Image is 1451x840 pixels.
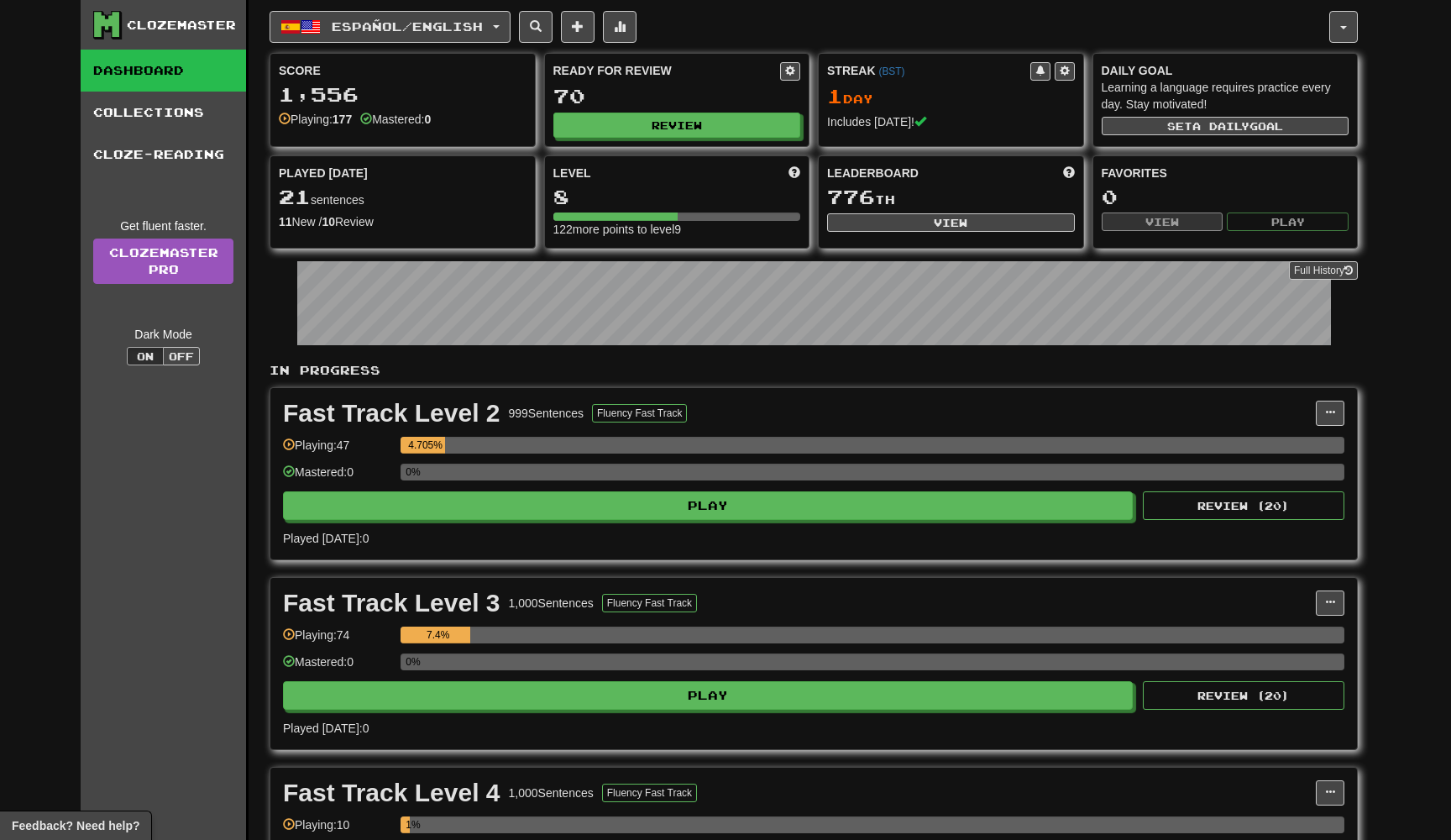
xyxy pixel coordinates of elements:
[827,165,919,181] span: Leaderboard
[127,347,164,365] button: On
[424,113,431,126] strong: 0
[279,84,526,105] div: 1,556
[788,165,800,181] span: Score more points to level up
[81,134,246,176] a: Cloze-Reading
[163,347,200,365] button: Off
[509,785,594,801] div: 1,000 Sentences
[12,817,139,834] span: Open feedback widget
[270,362,1358,379] p: In Progress
[1143,681,1344,710] button: Review (20)
[1063,165,1075,181] span: This week in points, UTC
[1102,165,1349,181] div: Favorites
[279,185,311,208] span: 21
[1192,120,1249,132] span: a daily
[553,86,801,107] div: 70
[279,186,526,208] div: sentences
[878,66,904,77] a: (BST)
[827,113,1075,130] div: Includes [DATE]!
[283,464,392,491] div: Mastered: 0
[283,401,500,426] div: Fast Track Level 2
[1102,117,1349,135] button: Seta dailygoal
[322,215,335,228] strong: 10
[602,784,697,802] button: Fluency Fast Track
[553,221,801,238] div: 122 more points to level 9
[406,627,470,643] div: 7.4%
[827,185,875,208] span: 776
[1227,213,1349,231] button: Play
[283,627,392,654] div: Playing: 74
[553,113,801,138] button: Review
[93,326,233,343] div: Dark Mode
[279,215,292,228] strong: 11
[509,595,594,612] div: 1,000 Sentences
[1289,261,1358,280] button: Full History
[406,437,445,454] div: 4.705%
[360,111,431,128] div: Mastered:
[603,11,636,43] button: More stats
[283,722,369,735] span: Played [DATE]: 0
[270,11,511,43] button: Español/English
[1102,186,1349,207] div: 0
[592,404,687,423] button: Fluency Fast Track
[827,86,1075,108] div: Day
[509,405,584,422] div: 999 Sentences
[283,532,369,545] span: Played [DATE]: 0
[279,165,368,181] span: Played [DATE]
[1102,79,1349,113] div: Learning a language requires practice every day. Stay motivated!
[283,780,500,806] div: Fast Track Level 4
[279,111,352,128] div: Playing:
[406,816,410,833] div: 1%
[1143,491,1344,520] button: Review (20)
[827,84,843,108] span: 1
[827,186,1075,208] div: th
[283,437,392,465] div: Playing: 47
[1102,62,1349,79] div: Daily Goal
[827,62,1030,79] div: Streak
[827,213,1075,232] button: View
[81,92,246,134] a: Collections
[279,62,526,79] div: Score
[93,239,233,284] a: ClozemasterPro
[81,50,246,92] a: Dashboard
[553,165,591,181] span: Level
[332,19,483,34] span: Español / English
[127,17,236,34] div: Clozemaster
[93,218,233,234] div: Get fluent faster.
[553,186,801,207] div: 8
[1102,213,1223,231] button: View
[602,594,697,612] button: Fluency Fast Track
[283,591,500,616] div: Fast Track Level 3
[283,681,1133,710] button: Play
[283,491,1133,520] button: Play
[553,62,781,79] div: Ready for Review
[333,113,352,126] strong: 177
[279,213,526,230] div: New / Review
[561,11,595,43] button: Add sentence to collection
[519,11,553,43] button: Search sentences
[283,654,392,681] div: Mastered: 0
